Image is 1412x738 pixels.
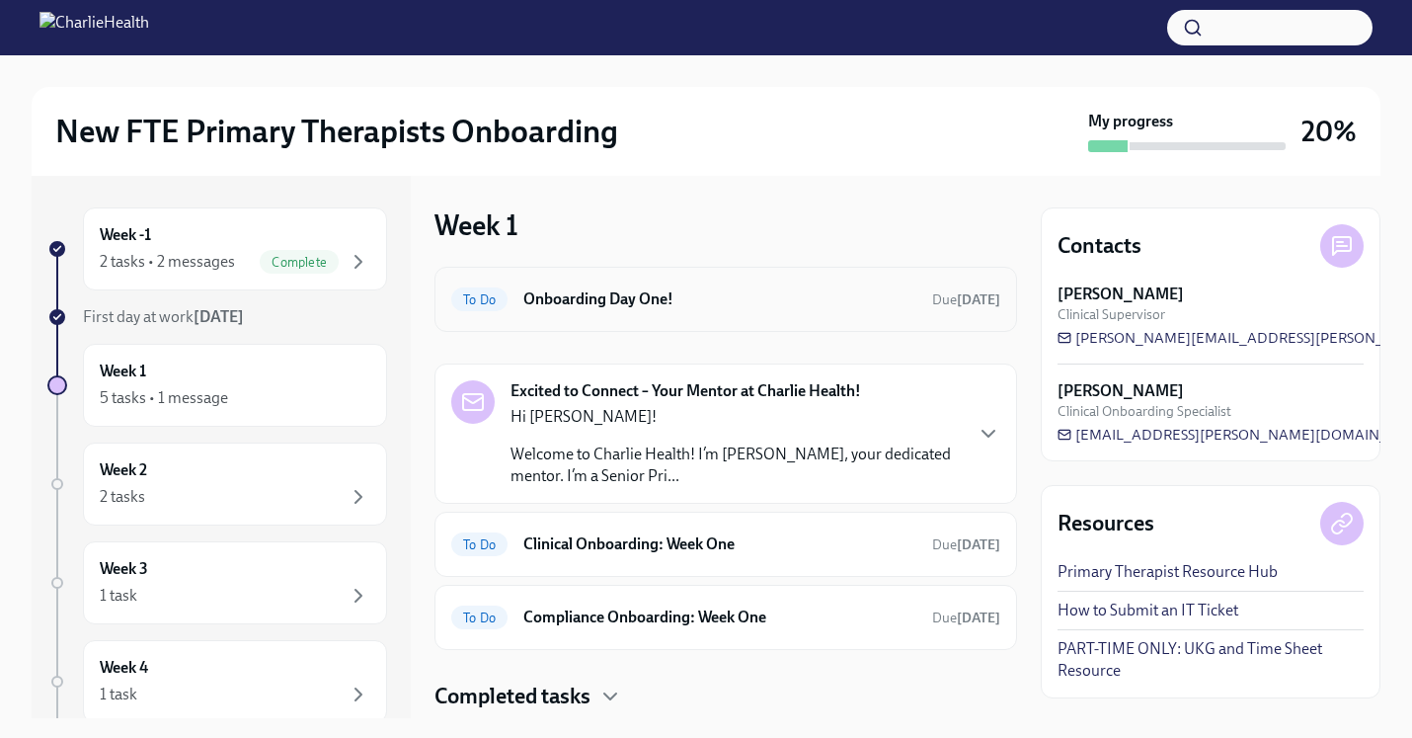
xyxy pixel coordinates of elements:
h6: Week 3 [100,558,148,580]
h6: Clinical Onboarding: Week One [523,533,916,555]
strong: [DATE] [957,610,1000,626]
strong: [DATE] [957,536,1000,553]
strong: [PERSON_NAME] [1058,380,1184,402]
span: First day at work [83,307,244,326]
strong: [DATE] [957,291,1000,308]
a: To DoCompliance Onboarding: Week OneDue[DATE] [451,602,1000,633]
span: October 5th, 2025 10:00 [932,535,1000,554]
p: Welcome to Charlie Health! I’m [PERSON_NAME], your dedicated mentor. I’m a Senior Pri... [510,444,961,487]
h4: Contacts [1058,231,1141,261]
span: Clinical Supervisor [1058,305,1165,324]
strong: Excited to Connect – Your Mentor at Charlie Health! [510,380,861,402]
span: Clinical Onboarding Specialist [1058,402,1231,421]
strong: [DATE] [194,307,244,326]
h2: New FTE Primary Therapists Onboarding [55,112,618,151]
a: Week -12 tasks • 2 messagesComplete [47,207,387,290]
h6: Compliance Onboarding: Week One [523,607,916,628]
span: To Do [451,611,508,625]
strong: My progress [1088,111,1173,132]
h6: Week -1 [100,224,151,246]
a: Week 22 tasks [47,443,387,526]
a: How to Submit an IT Ticket [1058,600,1238,621]
p: Hi [PERSON_NAME]! [510,406,961,428]
h4: Resources [1058,509,1154,538]
a: To DoClinical Onboarding: Week OneDue[DATE] [451,529,1000,560]
h6: Onboarding Day One! [523,288,916,310]
h3: Week 1 [434,207,518,243]
img: CharlieHealth [39,12,149,43]
a: First day at work[DATE] [47,306,387,328]
span: October 5th, 2025 10:00 [932,609,1000,627]
span: Due [932,536,1000,553]
a: Primary Therapist Resource Hub [1058,561,1278,583]
h3: 20% [1301,114,1357,149]
a: PART-TIME ONLY: UKG and Time Sheet Resource [1058,638,1364,682]
a: Week 31 task [47,541,387,624]
span: Due [932,291,1000,308]
span: October 1st, 2025 10:00 [932,290,1000,309]
h6: Week 4 [100,657,148,679]
a: Week 41 task [47,640,387,723]
span: Due [932,610,1000,626]
div: 1 task [100,684,137,705]
span: Complete [260,255,339,270]
div: 2 tasks [100,486,145,508]
div: 5 tasks • 1 message [100,387,228,409]
a: To DoOnboarding Day One!Due[DATE] [451,284,1000,315]
h4: Completed tasks [434,682,590,711]
div: 1 task [100,585,137,607]
a: Week 15 tasks • 1 message [47,344,387,427]
strong: [PERSON_NAME] [1058,284,1184,305]
div: 2 tasks • 2 messages [100,251,235,273]
span: To Do [451,292,508,307]
div: Completed tasks [434,682,1017,711]
span: To Do [451,537,508,552]
h6: Week 1 [100,361,146,382]
h6: Week 2 [100,459,147,481]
